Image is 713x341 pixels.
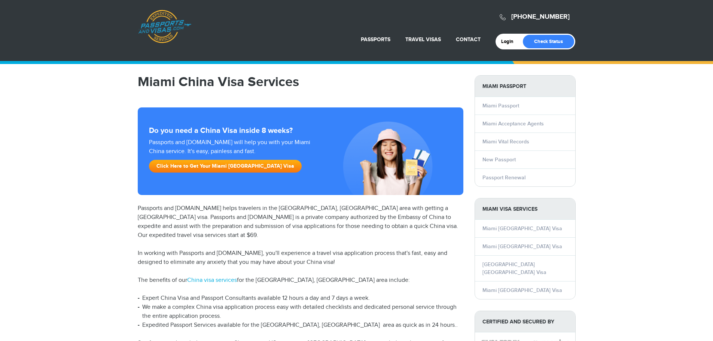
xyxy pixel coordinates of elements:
[475,76,575,97] strong: Miami Passport
[138,321,463,330] li: Expedited Passport Services available for the [GEOGRAPHIC_DATA], [GEOGRAPHIC_DATA] area as quick ...
[482,121,544,127] a: Miami Acceptance Agents
[482,243,562,250] a: Miami [GEOGRAPHIC_DATA] Visa
[523,35,574,48] a: Check Status
[456,36,481,43] a: Contact
[138,276,463,285] p: The benefits of our for the [GEOGRAPHIC_DATA], [GEOGRAPHIC_DATA] area include:
[361,36,390,43] a: Passports
[511,13,570,21] a: [PHONE_NUMBER]
[138,294,463,303] li: Expert China Visa and Passport Consultants available 12 hours a day and 7 days a week.
[146,138,326,176] div: Passports and [DOMAIN_NAME] will help you with your Miami China service. It's easy, painless and ...
[138,75,463,89] h1: Miami China Visa Services
[482,138,529,145] a: Miami Vital Records
[138,303,463,321] li: We make a complex China visa application process easy with detailed checklists and dedicated pers...
[138,204,463,240] p: Passports and [DOMAIN_NAME] helps travelers in the [GEOGRAPHIC_DATA], [GEOGRAPHIC_DATA] area with...
[138,249,463,267] p: In working with Passports and [DOMAIN_NAME], you'll experience a travel visa application process ...
[149,126,452,135] strong: Do you need a China Visa inside 8 weeks?
[482,225,562,232] a: Miami [GEOGRAPHIC_DATA] Visa
[482,261,546,275] a: [GEOGRAPHIC_DATA] [GEOGRAPHIC_DATA] Visa
[482,103,519,109] a: Miami Passport
[475,198,575,220] strong: Miami Visa Services
[187,277,237,284] a: China visa services
[149,160,302,173] a: Click Here to Get Your Miami [GEOGRAPHIC_DATA] Visa
[482,287,562,293] a: Miami [GEOGRAPHIC_DATA] Visa
[482,156,516,163] a: New Passport
[405,36,441,43] a: Travel Visas
[138,10,191,43] a: Passports & [DOMAIN_NAME]
[475,311,575,332] strong: Certified and Secured by
[482,174,525,181] a: Passport Renewal
[501,39,519,45] a: Login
